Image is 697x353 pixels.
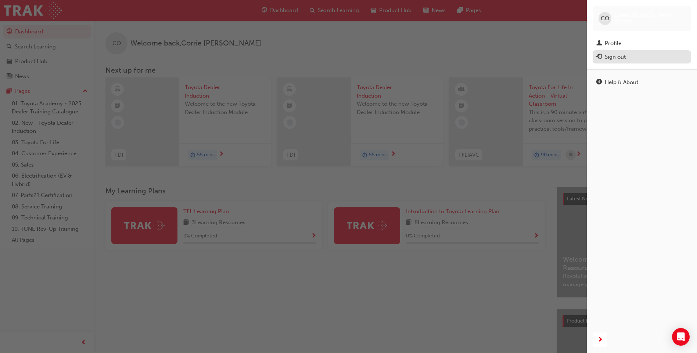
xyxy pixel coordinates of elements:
[597,335,603,345] span: next-icon
[605,39,621,48] div: Profile
[593,37,691,50] a: Profile
[596,79,602,86] span: info-icon
[596,40,602,47] span: man-icon
[614,19,632,25] span: 660338
[593,76,691,89] a: Help & About
[605,78,638,87] div: Help & About
[593,50,691,64] button: Sign out
[614,12,676,18] span: Corrie [PERSON_NAME]
[605,53,626,61] div: Sign out
[596,54,602,61] span: exit-icon
[601,14,609,23] span: CO
[672,328,690,346] div: Open Intercom Messenger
